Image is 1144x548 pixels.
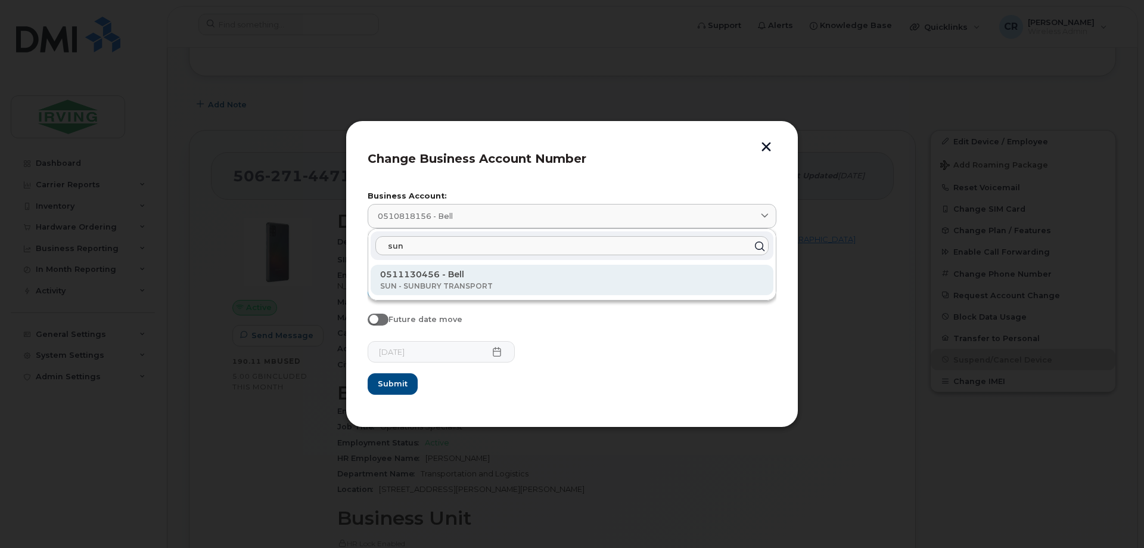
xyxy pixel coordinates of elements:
[380,281,764,292] p: SUN - SUNBURY TRANSPORT
[378,378,408,389] span: Submit
[378,210,453,222] span: 0510818156 - Bell
[388,315,462,324] span: Future date move
[371,265,773,295] div: 0511130456 - BellSUN - SUNBURY TRANSPORT
[368,151,586,166] span: Change Business Account Number
[368,373,418,395] button: Submit
[380,268,764,281] p: 0511130456 - Bell
[368,204,776,228] a: 0510818156 - Bell
[368,314,377,323] input: Future date move
[368,193,776,200] label: Business Account:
